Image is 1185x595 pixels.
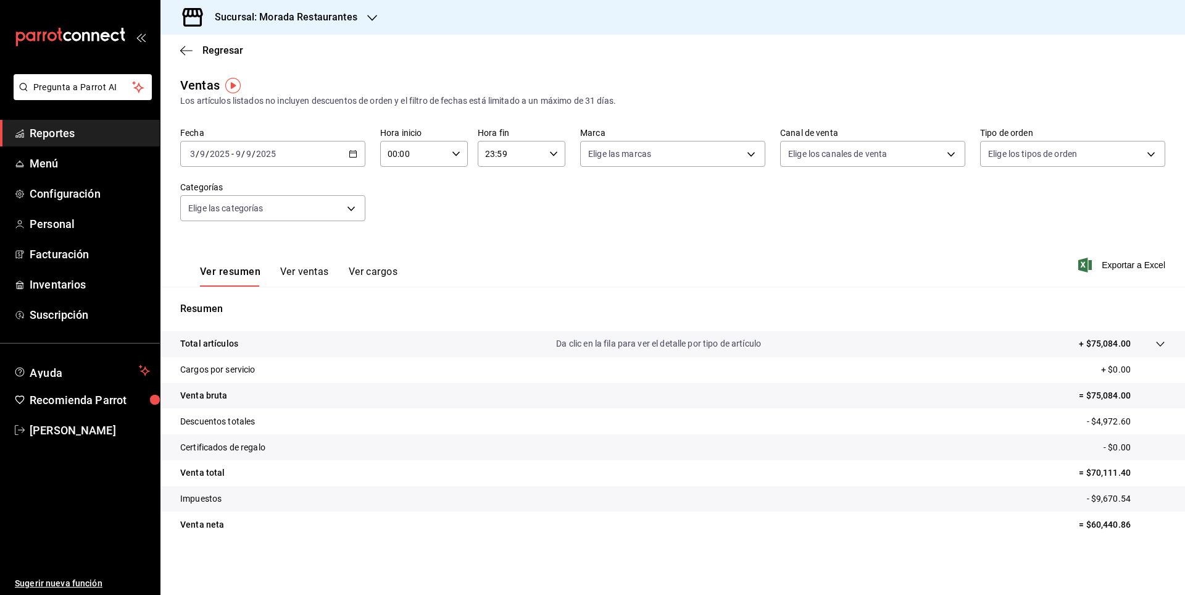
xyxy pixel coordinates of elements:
[196,149,199,159] span: /
[9,90,152,103] a: Pregunta a Parrot AI
[189,149,196,159] input: --
[241,149,245,159] span: /
[30,185,150,202] span: Configuración
[780,129,965,137] label: Canal de venta
[30,155,150,172] span: Menú
[206,149,209,159] span: /
[380,129,468,137] label: Hora inicio
[15,577,150,590] span: Sugerir nueva función
[180,183,365,192] label: Categorías
[556,337,761,350] p: Da clic en la fila para ver el detalle por tipo de artículo
[980,129,1165,137] label: Tipo de orden
[1101,363,1165,376] p: + $0.00
[246,149,252,159] input: --
[180,492,222,505] p: Impuestos
[200,266,260,287] button: Ver resumen
[33,81,133,94] span: Pregunta a Parrot AI
[1079,518,1165,531] p: = $60,440.86
[209,149,230,159] input: ----
[1087,415,1165,428] p: - $4,972.60
[180,441,265,454] p: Certificados de regalo
[180,363,256,376] p: Cargos por servicio
[180,389,227,402] p: Venta bruta
[280,266,329,287] button: Ver ventas
[180,415,255,428] p: Descuentos totales
[1079,389,1165,402] p: = $75,084.00
[788,148,887,160] span: Elige los canales de venta
[1104,441,1165,454] p: - $0.00
[180,518,224,531] p: Venta neta
[180,129,365,137] label: Fecha
[30,306,150,323] span: Suscripción
[1079,466,1165,479] p: = $70,111.40
[180,76,220,95] div: Ventas
[252,149,256,159] span: /
[30,363,134,378] span: Ayuda
[199,149,206,159] input: --
[30,125,150,141] span: Reportes
[30,246,150,263] span: Facturación
[180,302,1165,316] p: Resumen
[30,392,150,408] span: Recomienda Parrot
[1079,337,1131,350] p: + $75,084.00
[988,148,1077,160] span: Elige los tipos de orden
[14,74,152,100] button: Pregunta a Parrot AI
[256,149,276,159] input: ----
[188,202,264,214] span: Elige las categorías
[180,95,1165,108] div: Los artículos listados no incluyen descuentos de orden y el filtro de fechas está limitado a un m...
[349,266,398,287] button: Ver cargos
[1087,492,1165,505] p: - $9,670.54
[202,44,243,56] span: Regresar
[200,266,397,287] div: navigation tabs
[30,422,150,439] span: [PERSON_NAME]
[180,337,238,350] p: Total artículos
[30,216,150,232] span: Personal
[235,149,241,159] input: --
[180,466,225,479] p: Venta total
[231,149,234,159] span: -
[588,148,651,160] span: Elige las marcas
[205,10,357,25] h3: Sucursal: Morada Restaurantes
[30,276,150,293] span: Inventarios
[580,129,765,137] label: Marca
[180,44,243,56] button: Regresar
[136,32,146,42] button: open_drawer_menu
[1081,258,1165,272] button: Exportar a Excel
[478,129,565,137] label: Hora fin
[225,78,241,93] img: Tooltip marker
